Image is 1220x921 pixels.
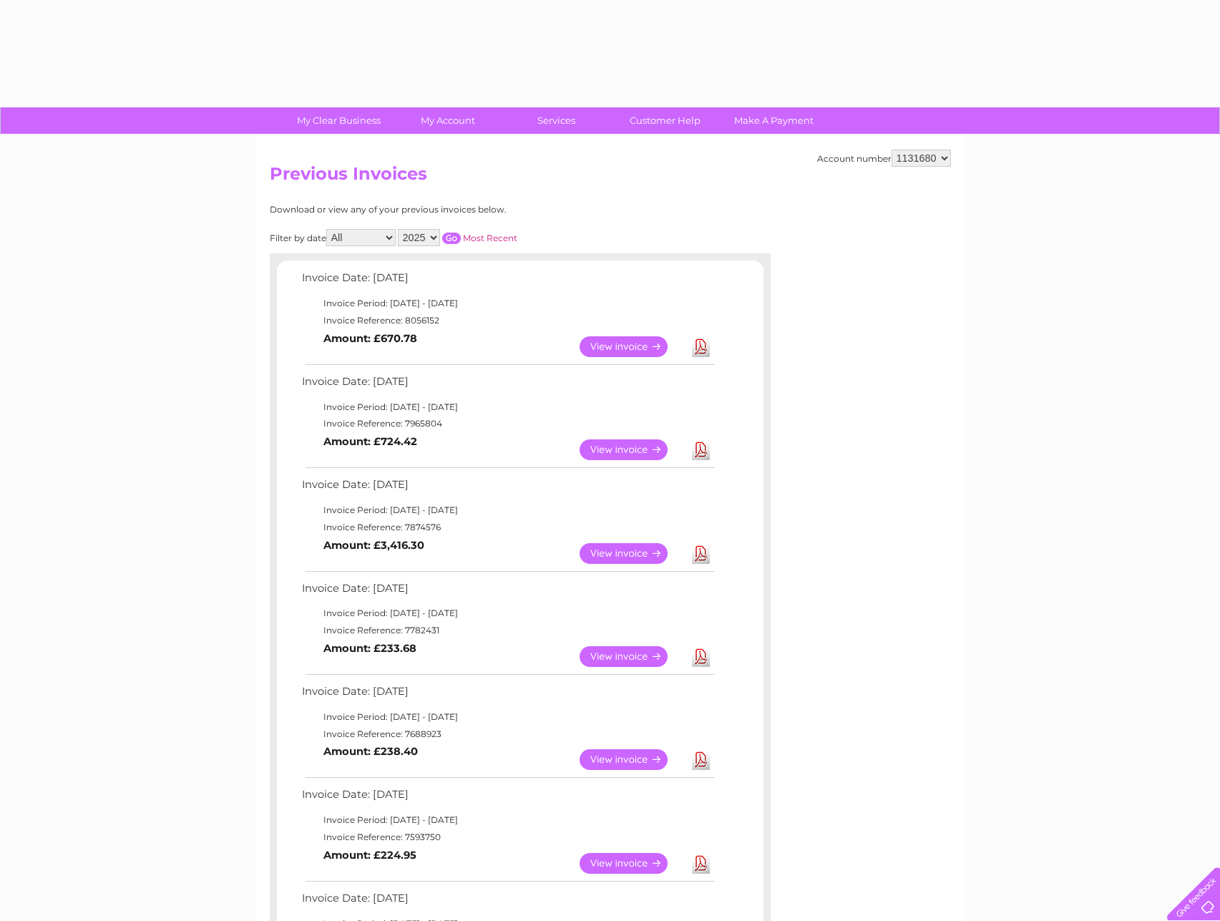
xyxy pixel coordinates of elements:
h2: Previous Invoices [270,164,951,191]
b: Amount: £224.95 [323,849,416,862]
a: View [580,336,685,357]
td: Invoice Reference: 8056152 [298,312,717,329]
td: Invoice Reference: 7782431 [298,622,717,639]
a: Services [497,107,615,134]
td: Invoice Date: [DATE] [298,268,717,295]
td: Invoice Period: [DATE] - [DATE] [298,399,717,416]
a: Download [692,646,710,667]
div: Download or view any of your previous invoices below. [270,205,645,215]
td: Invoice Period: [DATE] - [DATE] [298,812,717,829]
b: Amount: £724.42 [323,435,417,448]
a: Most Recent [463,233,517,243]
a: View [580,853,685,874]
a: Download [692,853,710,874]
b: Amount: £233.68 [323,642,416,655]
td: Invoice Date: [DATE] [298,785,717,812]
a: Download [692,749,710,770]
td: Invoice Date: [DATE] [298,889,717,915]
td: Invoice Date: [DATE] [298,372,717,399]
td: Invoice Reference: 7688923 [298,726,717,743]
td: Invoice Date: [DATE] [298,682,717,708]
td: Invoice Period: [DATE] - [DATE] [298,295,717,312]
b: Amount: £238.40 [323,745,418,758]
td: Invoice Period: [DATE] - [DATE] [298,708,717,726]
a: View [580,543,685,564]
a: Download [692,336,710,357]
a: Customer Help [606,107,724,134]
b: Amount: £3,416.30 [323,539,424,552]
td: Invoice Reference: 7593750 [298,829,717,846]
a: My Account [389,107,507,134]
a: My Clear Business [280,107,398,134]
div: Filter by date [270,229,645,246]
a: Download [692,439,710,460]
div: Account number [817,150,951,167]
a: View [580,646,685,667]
td: Invoice Period: [DATE] - [DATE] [298,605,717,622]
td: Invoice Period: [DATE] - [DATE] [298,502,717,519]
a: Download [692,543,710,564]
td: Invoice Date: [DATE] [298,579,717,605]
td: Invoice Reference: 7965804 [298,415,717,432]
a: View [580,749,685,770]
td: Invoice Date: [DATE] [298,475,717,502]
a: View [580,439,685,460]
a: Make A Payment [715,107,833,134]
td: Invoice Reference: 7874576 [298,519,717,536]
b: Amount: £670.78 [323,332,417,345]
